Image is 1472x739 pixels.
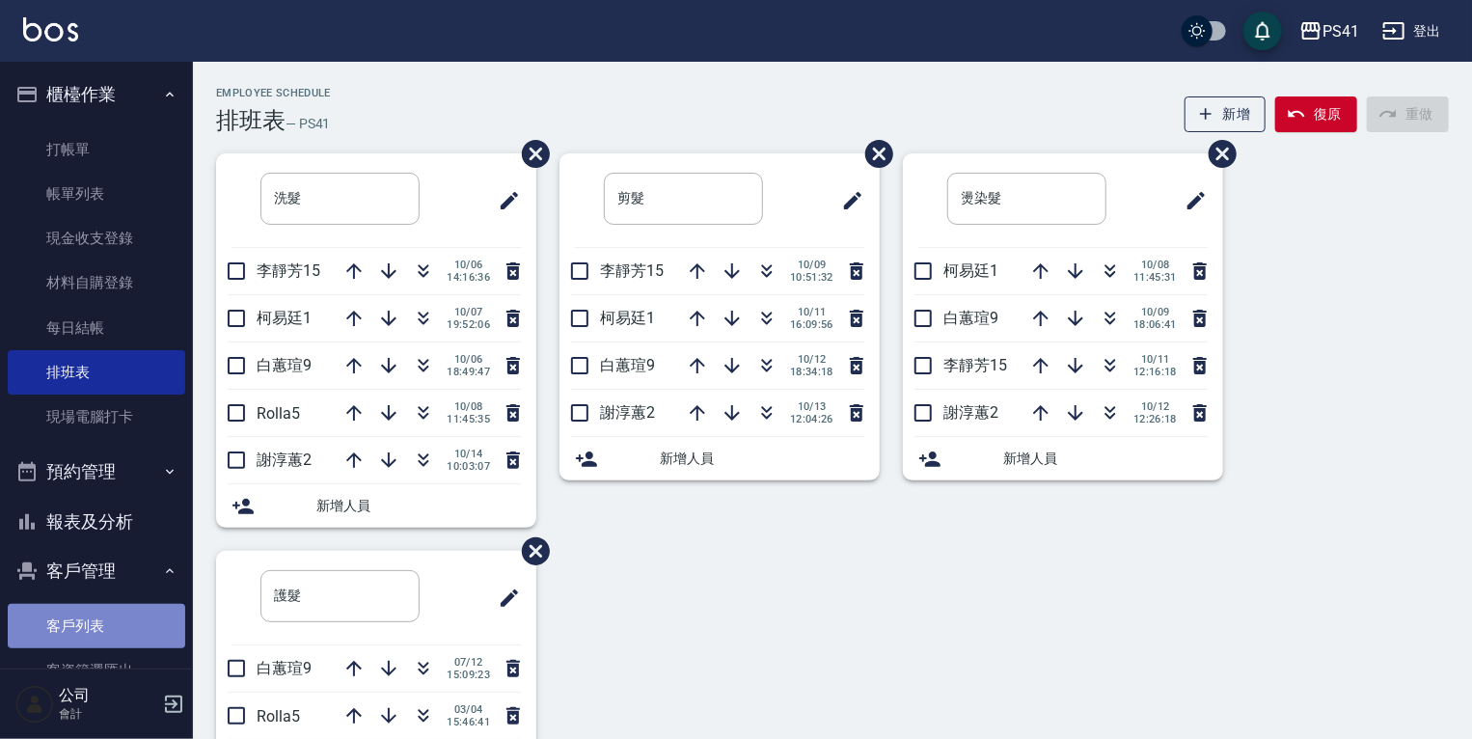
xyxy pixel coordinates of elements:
span: 謝淳蕙2 [943,403,998,422]
h2: Employee Schedule [216,87,331,99]
img: Logo [23,17,78,41]
input: 排版標題 [947,173,1106,225]
a: 現場電腦打卡 [8,395,185,439]
span: 10:51:32 [790,271,833,284]
span: 18:34:18 [790,366,833,378]
span: 新增人員 [316,496,521,516]
span: Rolla5 [257,707,300,725]
span: 李靜芳15 [257,261,320,280]
h5: 公司 [59,686,157,705]
span: 10/09 [1133,306,1177,318]
span: 白蕙瑄9 [257,659,312,677]
span: 柯易廷1 [600,309,655,327]
div: 新增人員 [903,437,1223,480]
span: 10/06 [447,353,490,366]
button: 復原 [1275,96,1357,132]
span: 新增人員 [1003,449,1208,469]
span: 12:04:26 [790,413,833,425]
span: 謝淳蕙2 [257,451,312,469]
button: 預約管理 [8,447,185,497]
a: 客戶列表 [8,604,185,648]
span: 刪除班表 [1194,125,1240,182]
button: 客戶管理 [8,546,185,596]
button: 新增 [1185,96,1267,132]
span: 白蕙瑄9 [600,356,655,374]
span: 10/07 [447,306,490,318]
span: 10/11 [1133,353,1177,366]
span: 10/09 [790,259,833,271]
input: 排版標題 [260,570,420,622]
span: 18:06:41 [1133,318,1177,331]
a: 客資篩選匯出 [8,648,185,693]
span: 白蕙瑄9 [257,356,312,374]
span: 03/04 [447,703,490,716]
span: 白蕙瑄9 [943,309,998,327]
a: 每日結帳 [8,306,185,350]
a: 帳單列表 [8,172,185,216]
span: 12:26:18 [1133,413,1177,425]
span: 12:16:18 [1133,366,1177,378]
span: 18:49:47 [447,366,490,378]
span: 19:52:06 [447,318,490,331]
span: 新增人員 [660,449,864,469]
input: 排版標題 [260,173,420,225]
span: 15:46:41 [447,716,490,728]
button: save [1243,12,1282,50]
span: 10/12 [790,353,833,366]
span: 10/08 [447,400,490,413]
div: 新增人員 [559,437,880,480]
span: 修改班表的標題 [1173,178,1208,224]
span: 10/06 [447,259,490,271]
span: 刪除班表 [507,125,553,182]
span: 10:03:07 [447,460,490,473]
button: 櫃檯作業 [8,69,185,120]
span: 10/11 [790,306,833,318]
span: 柯易廷1 [943,261,998,280]
div: 新增人員 [216,484,536,528]
span: 16:09:56 [790,318,833,331]
a: 現金收支登錄 [8,216,185,260]
button: PS41 [1292,12,1367,51]
span: 李靜芳15 [943,356,1007,374]
span: 李靜芳15 [600,261,664,280]
span: 修改班表的標題 [486,178,521,224]
span: Rolla5 [257,404,300,423]
a: 材料自購登錄 [8,260,185,305]
span: 10/14 [447,448,490,460]
span: 柯易廷1 [257,309,312,327]
span: 10/08 [1133,259,1177,271]
span: 修改班表的標題 [486,575,521,621]
a: 排班表 [8,350,185,395]
p: 會計 [59,705,157,723]
button: 登出 [1375,14,1449,49]
span: 10/13 [790,400,833,413]
span: 11:45:35 [447,413,490,425]
span: 11:45:31 [1133,271,1177,284]
h3: 排班表 [216,107,286,134]
button: 報表及分析 [8,497,185,547]
h6: — PS41 [286,114,331,134]
input: 排版標題 [604,173,763,225]
span: 刪除班表 [851,125,896,182]
span: 刪除班表 [507,523,553,580]
span: 07/12 [447,656,490,669]
span: 14:16:36 [447,271,490,284]
a: 打帳單 [8,127,185,172]
span: 15:09:23 [447,669,490,681]
img: Person [15,685,54,724]
span: 10/12 [1133,400,1177,413]
span: 謝淳蕙2 [600,403,655,422]
div: PS41 [1322,19,1359,43]
span: 修改班表的標題 [830,178,864,224]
